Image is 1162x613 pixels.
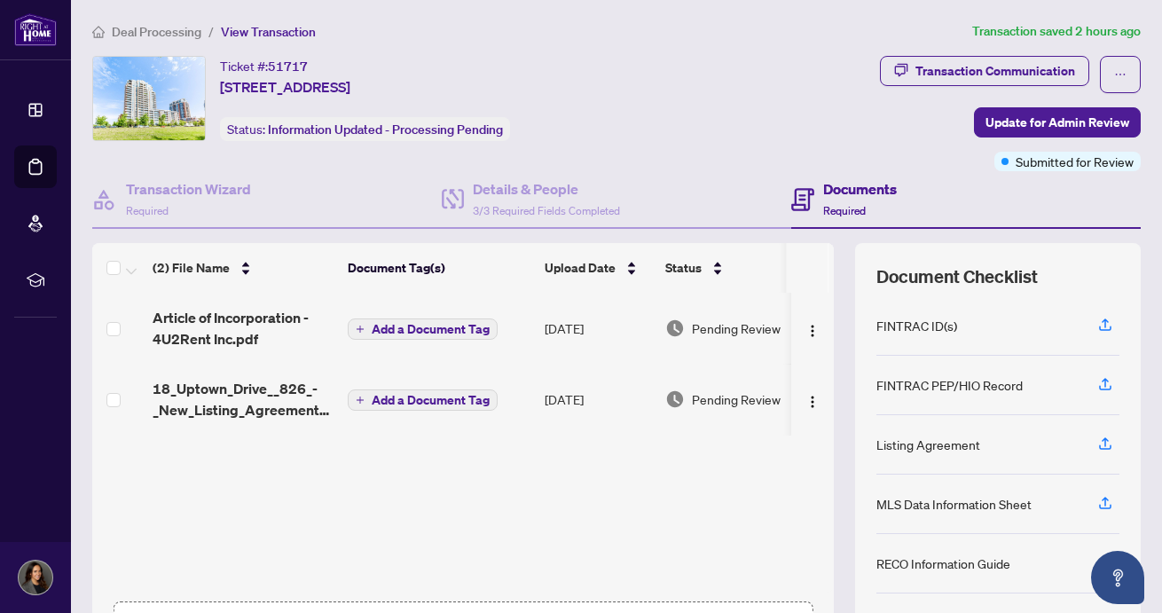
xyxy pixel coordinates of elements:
span: Pending Review [692,389,781,409]
img: Logo [805,395,820,409]
button: Transaction Communication [880,56,1089,86]
button: Add a Document Tag [348,389,498,411]
img: Document Status [665,389,685,409]
span: Upload Date [545,258,616,278]
button: Add a Document Tag [348,389,498,412]
span: Document Checklist [876,264,1038,289]
span: [STREET_ADDRESS] [220,76,350,98]
span: home [92,26,105,38]
button: Add a Document Tag [348,318,498,341]
img: Profile Icon [19,561,52,594]
img: IMG-N12380303_1.jpg [93,57,205,140]
span: Submitted for Review [1016,152,1134,171]
span: View Transaction [221,24,316,40]
button: Add a Document Tag [348,318,498,340]
div: FINTRAC ID(s) [876,316,957,335]
span: Required [823,204,866,217]
h4: Documents [823,178,897,200]
div: MLS Data Information Sheet [876,494,1032,514]
span: Status [665,258,702,278]
img: Logo [805,324,820,338]
span: 51717 [268,59,308,75]
span: plus [356,325,365,334]
span: Update for Admin Review [985,108,1129,137]
div: Listing Agreement [876,435,980,454]
span: Article of Incorporation - 4U2Rent Inc.pdf [153,307,334,350]
span: 3/3 Required Fields Completed [473,204,620,217]
span: 18_Uptown_Drive__826_-_New_Listing_Agreement_For_Sale-joeajodhia_hotmailcom.pdf [153,378,334,420]
div: FINTRAC PEP/HIO Record [876,375,1023,395]
h4: Transaction Wizard [126,178,251,200]
th: Document Tag(s) [341,243,538,293]
button: Update for Admin Review [974,107,1141,138]
img: Document Status [665,318,685,338]
img: logo [14,13,57,46]
th: Status [658,243,809,293]
div: Status: [220,117,510,141]
span: Information Updated - Processing Pending [268,122,503,138]
td: [DATE] [538,364,658,435]
article: Transaction saved 2 hours ago [972,21,1141,42]
span: Deal Processing [112,24,201,40]
th: (2) File Name [145,243,341,293]
div: RECO Information Guide [876,554,1010,573]
span: (2) File Name [153,258,230,278]
span: ellipsis [1114,68,1127,81]
th: Upload Date [538,243,658,293]
div: Transaction Communication [915,57,1075,85]
li: / [208,21,214,42]
button: Logo [798,314,827,342]
span: Required [126,204,169,217]
h4: Details & People [473,178,620,200]
button: Open asap [1091,551,1144,604]
span: Pending Review [692,318,781,338]
span: plus [356,396,365,405]
button: Logo [798,385,827,413]
span: Add a Document Tag [372,323,490,335]
span: Add a Document Tag [372,394,490,406]
td: [DATE] [538,293,658,364]
div: Ticket #: [220,56,308,76]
